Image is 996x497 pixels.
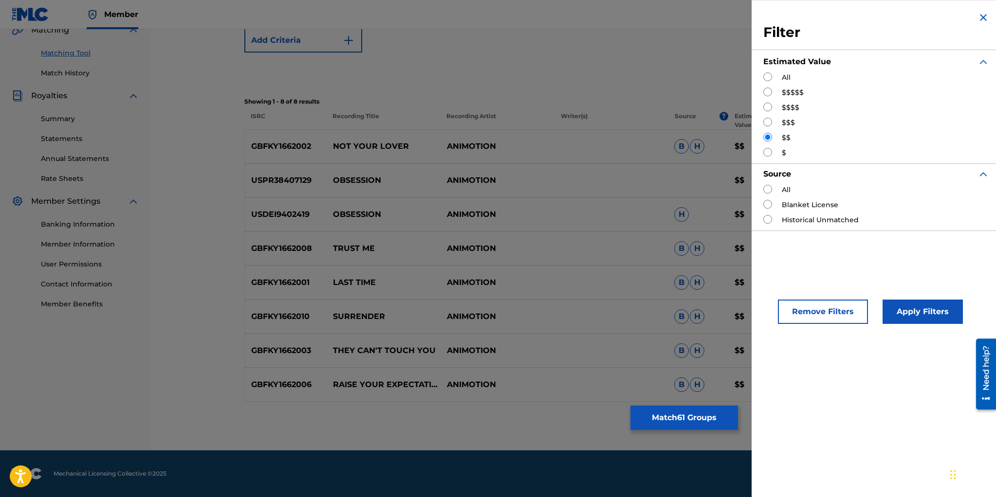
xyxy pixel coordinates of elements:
[778,300,868,324] button: Remove Filters
[782,133,791,143] label: $$
[728,277,789,288] p: $$
[763,169,791,178] strong: Source
[31,24,69,36] span: Matching
[978,56,989,68] img: expand
[41,259,139,269] a: User Permissions
[41,114,139,124] a: Summary
[782,118,795,128] label: $$$
[41,134,139,144] a: Statements
[327,277,441,288] p: LAST TIME
[12,24,24,36] img: Matching
[440,141,554,152] p: ANIMOTION
[245,141,327,152] p: GBFKY1662002
[245,311,327,322] p: GBFKY1662010
[728,311,789,322] p: $$
[728,379,789,390] p: $$
[128,90,139,102] img: expand
[950,460,956,489] div: Drag
[440,277,554,288] p: ANIMOTION
[41,279,139,289] a: Contact Information
[440,243,554,254] p: ANIMOTION
[690,275,704,290] span: H
[128,24,139,36] img: expand
[343,35,354,46] img: 9d2ae6d4665cec9f34b9.svg
[630,406,738,430] button: Match61 Groups
[440,345,554,356] p: ANIMOTION
[41,174,139,184] a: Rate Sheets
[87,9,98,20] img: Top Rightsholder
[244,112,326,129] p: ISRC
[883,300,963,324] button: Apply Filters
[763,57,831,66] strong: Estimated Value
[128,195,139,207] img: expand
[327,175,441,186] p: OBSESSION
[327,311,441,322] p: SURRENDER
[245,175,327,186] p: USPR38407129
[327,209,441,220] p: OBSESSION
[12,90,23,102] img: Royalties
[41,68,139,78] a: Match History
[440,209,554,220] p: ANIMOTION
[244,97,903,106] p: Showing 1 - 8 of 8 results
[690,241,704,256] span: H
[674,309,689,324] span: B
[31,195,100,207] span: Member Settings
[735,112,779,129] p: Estimated Value
[728,345,789,356] p: $$
[245,277,327,288] p: GBFKY1662001
[969,335,996,413] iframe: Resource Center
[674,241,689,256] span: B
[728,175,789,186] p: $$
[782,148,786,158] label: $
[782,200,838,210] label: Blanket License
[327,345,441,356] p: THEY CAN'T TOUCH YOU
[675,112,696,129] p: Source
[440,112,554,129] p: Recording Artist
[327,141,441,152] p: NOT YOUR LOVER
[690,309,704,324] span: H
[674,275,689,290] span: B
[327,379,441,390] p: RAISE YOUR EXPECTATIONS
[245,209,327,220] p: USDEI9402419
[440,311,554,322] p: ANIMOTION
[12,468,42,479] img: logo
[763,24,989,41] h3: Filter
[782,72,791,83] label: All
[690,377,704,392] span: H
[326,112,440,129] p: Recording Title
[554,112,668,129] p: Writer(s)
[41,48,139,58] a: Matching Tool
[782,215,859,225] label: Historical Unmatched
[947,450,996,497] iframe: Chat Widget
[782,88,804,98] label: $$$$$
[41,219,139,230] a: Banking Information
[782,103,799,113] label: $$$$
[978,12,989,23] img: close
[674,207,689,222] span: H
[54,469,166,478] span: Mechanical Licensing Collective © 2025
[327,243,441,254] p: TRUST ME
[674,139,689,154] span: B
[244,28,362,53] button: Add Criteria
[782,185,791,195] label: All
[31,90,67,102] span: Royalties
[245,345,327,356] p: GBFKY1662003
[41,239,139,249] a: Member Information
[245,243,327,254] p: GBFKY1662008
[728,141,789,152] p: $$
[719,112,728,121] span: ?
[440,379,554,390] p: ANIMOTION
[245,379,327,390] p: GBFKY1662006
[674,343,689,358] span: B
[728,243,789,254] p: $$
[41,154,139,164] a: Annual Statements
[674,377,689,392] span: B
[440,175,554,186] p: ANIMOTION
[978,168,989,180] img: expand
[41,299,139,309] a: Member Benefits
[728,209,789,220] p: $$
[690,343,704,358] span: H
